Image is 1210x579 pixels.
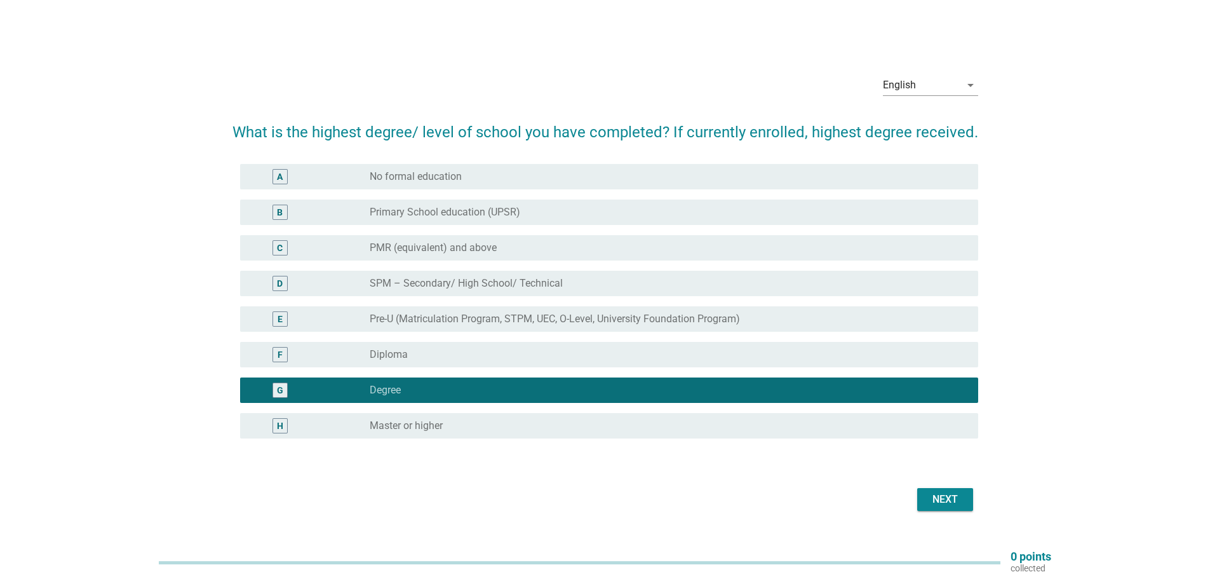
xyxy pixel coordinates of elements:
h2: What is the highest degree/ level of school you have completed? If currently enrolled, highest de... [232,108,978,144]
div: C [277,241,283,254]
i: arrow_drop_down [963,78,978,93]
button: Next [917,488,973,511]
label: SPM – Secondary/ High School/ Technical [370,277,563,290]
p: 0 points [1011,551,1051,562]
div: B [277,205,283,219]
div: G [277,383,283,397]
p: collected [1011,562,1051,574]
div: A [277,170,283,183]
label: PMR (equivalent) and above [370,242,497,254]
label: Primary School education (UPSR) [370,206,520,219]
div: E [278,312,283,325]
label: Diploma [370,348,408,361]
div: Next [927,492,963,507]
div: English [883,79,916,91]
div: D [277,276,283,290]
label: No formal education [370,170,462,183]
div: F [278,348,283,361]
label: Master or higher [370,419,443,432]
div: H [277,419,283,432]
label: Pre-U (Matriculation Program, STPM, UEC, O-Level, University Foundation Program) [370,313,740,325]
label: Degree [370,384,401,397]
